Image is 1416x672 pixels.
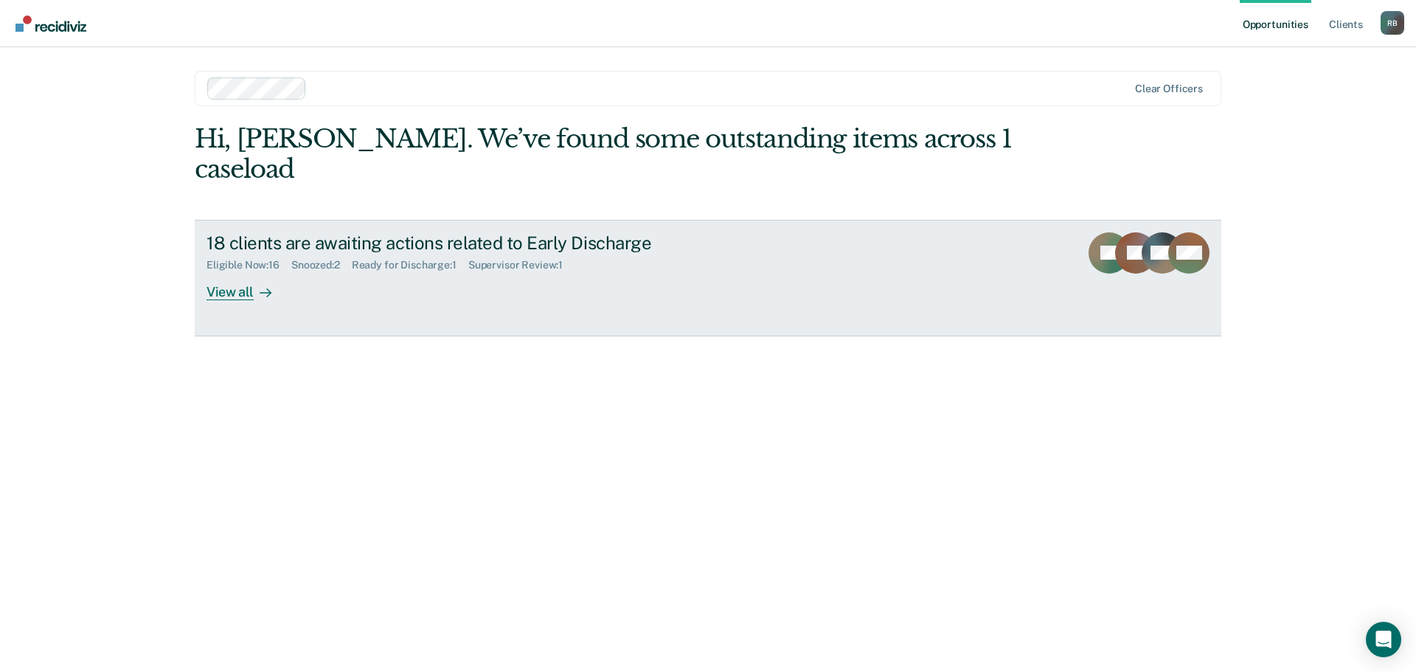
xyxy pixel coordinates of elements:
div: Ready for Discharge : 1 [352,259,468,271]
div: Hi, [PERSON_NAME]. We’ve found some outstanding items across 1 caseload [195,124,1016,184]
div: Supervisor Review : 1 [468,259,575,271]
div: View all [206,271,289,300]
div: Snoozed : 2 [291,259,352,271]
div: R B [1381,11,1404,35]
div: Clear officers [1135,83,1203,95]
div: Eligible Now : 16 [206,259,291,271]
div: Open Intercom Messenger [1366,622,1401,657]
a: 18 clients are awaiting actions related to Early DischargeEligible Now:16Snoozed:2Ready for Disch... [195,220,1221,336]
div: 18 clients are awaiting actions related to Early Discharge [206,232,724,254]
button: Profile dropdown button [1381,11,1404,35]
img: Recidiviz [15,15,86,32]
